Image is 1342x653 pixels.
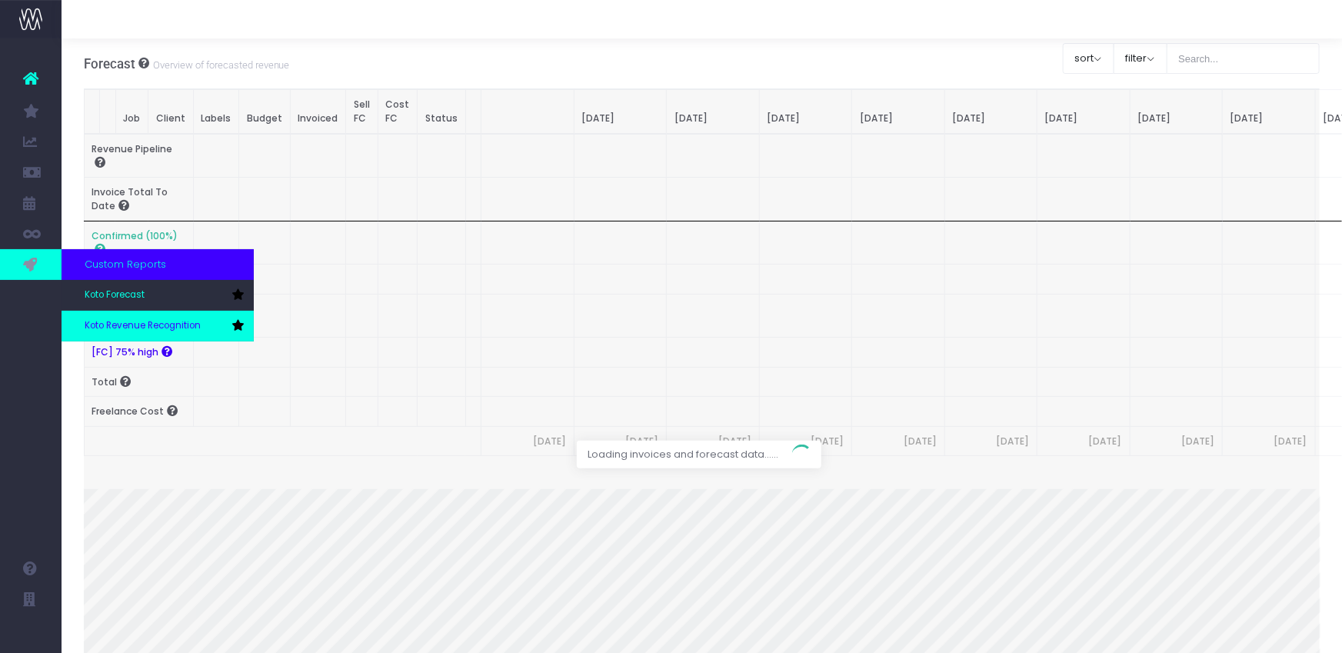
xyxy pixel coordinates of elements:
img: images/default_profile_image.png [19,622,42,645]
a: Koto Forecast [62,280,254,311]
a: Koto Revenue Recognition [62,311,254,341]
span: Custom Reports [85,257,166,272]
span: Loading invoices and forecast data...... [577,441,791,468]
span: Forecast [84,56,135,72]
small: Overview of forecasted revenue [149,56,290,72]
button: sort [1063,43,1114,74]
span: Koto Revenue Recognition [85,319,201,333]
span: Koto Forecast [85,288,145,302]
button: filter [1114,43,1167,74]
input: Search... [1167,43,1320,74]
